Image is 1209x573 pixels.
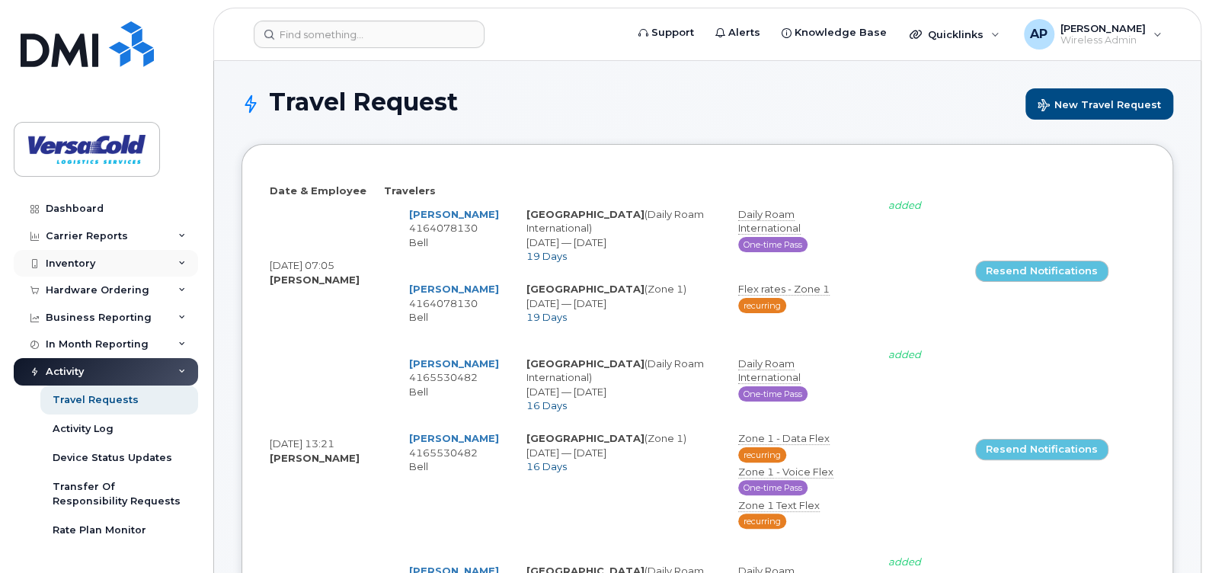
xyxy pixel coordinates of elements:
strong: [GEOGRAPHIC_DATA] [526,357,644,370]
td: (Daily Roam International) [DATE] — [DATE] [513,198,724,273]
span: Zone 1 Text Flex [738,499,820,512]
span: 19 Days [526,311,567,323]
button: New Travel Request [1025,88,1173,120]
i: added [888,555,921,568]
span: Recurring (AUTO renewal every 30 days) [738,298,786,313]
span: 16 Days [526,399,567,411]
span: Daily Roam International [738,208,801,235]
td: (Daily Roam International) [DATE] — [DATE] [513,347,724,422]
a: [PERSON_NAME] [409,357,499,370]
strong: [PERSON_NAME] [270,274,360,286]
td: (Zone 1) [DATE] — [DATE] [513,273,724,334]
th: Date & Employee [270,184,384,198]
a: [PERSON_NAME] [409,208,499,220]
span: Flex rates - Zone 1 [738,283,830,296]
span: Daily Roam International [738,357,801,385]
span: 30 days pass [738,237,808,252]
strong: [GEOGRAPHIC_DATA] [526,283,644,295]
td: 4165530482 Bell [395,422,513,541]
span: 16 Days [526,460,567,472]
i: added [888,348,921,360]
a: [PERSON_NAME] [409,283,499,295]
i: added [888,199,921,211]
span: 30 days pass [738,386,808,402]
span: Zone 1 - Data Flex [738,432,830,445]
strong: [GEOGRAPHIC_DATA] [526,432,644,444]
span: Zone 1 - Voice Flex [738,466,833,479]
a: Resend Notifications [975,439,1108,460]
th: Travelers [384,184,975,198]
h1: Travel Request [241,88,1173,120]
a: [PERSON_NAME] [409,432,499,444]
td: [DATE] 07:05 [270,198,384,347]
td: 4164078130 Bell [395,198,513,273]
span: Recurring (AUTO renewal every 30 days) [738,514,786,529]
span: 19 Days [526,250,567,262]
strong: [GEOGRAPHIC_DATA] [526,208,644,220]
td: 4164078130 Bell [395,273,513,334]
span: 30 days pass [738,480,808,495]
td: (Zone 1) [DATE] — [DATE] [513,422,724,541]
strong: [PERSON_NAME] [270,452,360,464]
span: Recurring (AUTO renewal every 30 days) [738,447,786,463]
td: [DATE] 13:21 [270,347,384,555]
span: New Travel Request [1038,99,1161,114]
a: Resend Notifications [975,261,1108,282]
td: 4165530482 Bell [395,347,513,422]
